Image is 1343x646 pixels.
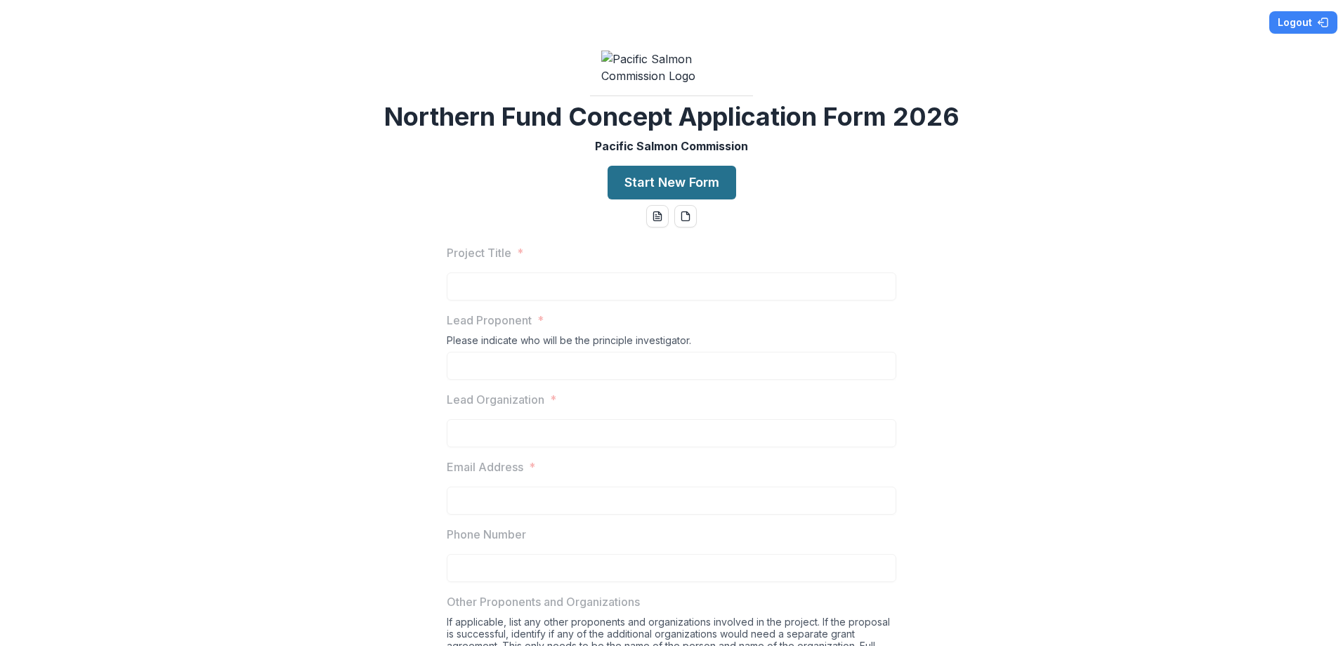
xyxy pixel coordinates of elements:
[447,526,526,543] p: Phone Number
[447,334,896,352] div: Please indicate who will be the principle investigator.
[595,138,748,154] p: Pacific Salmon Commission
[447,593,640,610] p: Other Proponents and Organizations
[447,391,544,408] p: Lead Organization
[447,312,532,329] p: Lead Proponent
[447,244,511,261] p: Project Title
[608,166,736,199] button: Start New Form
[384,102,959,132] h2: Northern Fund Concept Application Form 2026
[601,51,742,84] img: Pacific Salmon Commission Logo
[1269,11,1337,34] button: Logout
[447,459,523,475] p: Email Address
[646,205,669,228] button: word-download
[674,205,697,228] button: pdf-download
